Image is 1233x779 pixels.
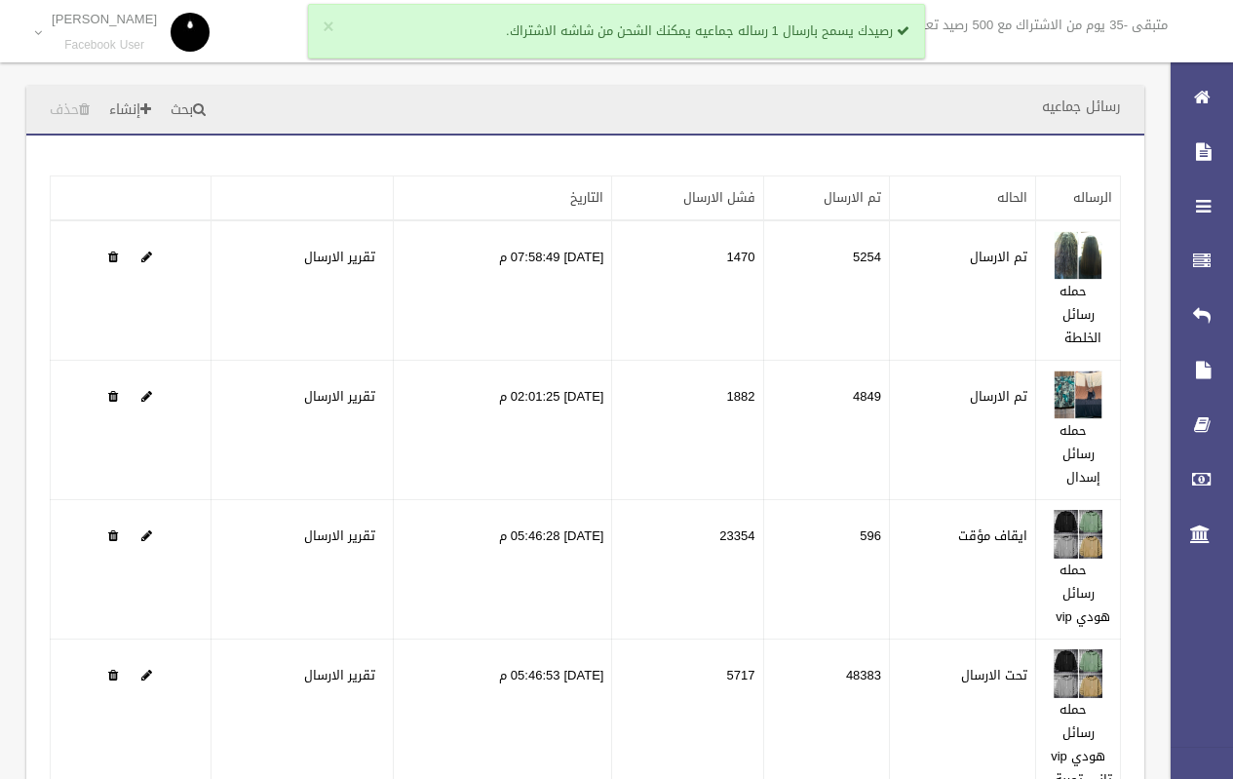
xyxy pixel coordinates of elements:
a: تقرير الارسال [304,663,375,687]
a: إنشاء [101,93,159,129]
a: تقرير الارسال [304,524,375,548]
a: بحث [163,93,213,129]
a: Edit [141,384,152,409]
a: التاريخ [570,185,603,210]
th: الحاله [890,176,1036,221]
td: [DATE] 02:01:25 م [394,361,612,500]
img: 638738467954463621.jpg [1054,510,1102,559]
label: ايقاف مؤقت [958,525,1027,548]
img: 638738525183401005.jpg [1054,649,1102,698]
a: تقرير الارسال [304,245,375,269]
p: [PERSON_NAME] [52,12,157,26]
a: Edit [1054,663,1102,687]
a: فشل الارسال [683,185,755,210]
a: Edit [141,663,152,687]
a: Edit [141,524,152,548]
label: تم الارسال [970,246,1027,269]
td: 23354 [612,500,763,640]
label: تحت الارسال [961,664,1027,687]
td: 596 [763,500,890,640]
a: حمله رسائل الخلطة [1060,279,1101,350]
a: حمله رسائل إسدال [1060,418,1100,489]
a: Edit [141,245,152,269]
td: [DATE] 05:46:28 م [394,500,612,640]
td: 4849 [763,361,890,500]
label: تم الارسال [970,385,1027,409]
button: × [323,18,333,37]
a: تم الارسال [824,185,881,210]
a: Edit [1054,384,1102,409]
td: [DATE] 07:58:49 م [394,220,612,361]
header: رسائل جماعيه [1019,88,1144,126]
td: 1882 [612,361,763,500]
img: 638737749740156587.jpg [1054,231,1102,280]
a: حمله رسائل هودي vip [1056,558,1110,629]
a: تقرير الارسال [304,384,375,409]
img: 638738408029198757.jpg [1054,370,1102,419]
td: 5254 [763,220,890,361]
th: الرساله [1036,176,1121,221]
div: رصيدك يسمح بارسال 1 رساله جماعيه يمكنك الشحن من شاشه الاشتراك. [308,4,925,58]
td: 1470 [612,220,763,361]
small: Facebook User [52,38,157,53]
a: Edit [1054,245,1102,269]
a: Edit [1054,524,1102,548]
